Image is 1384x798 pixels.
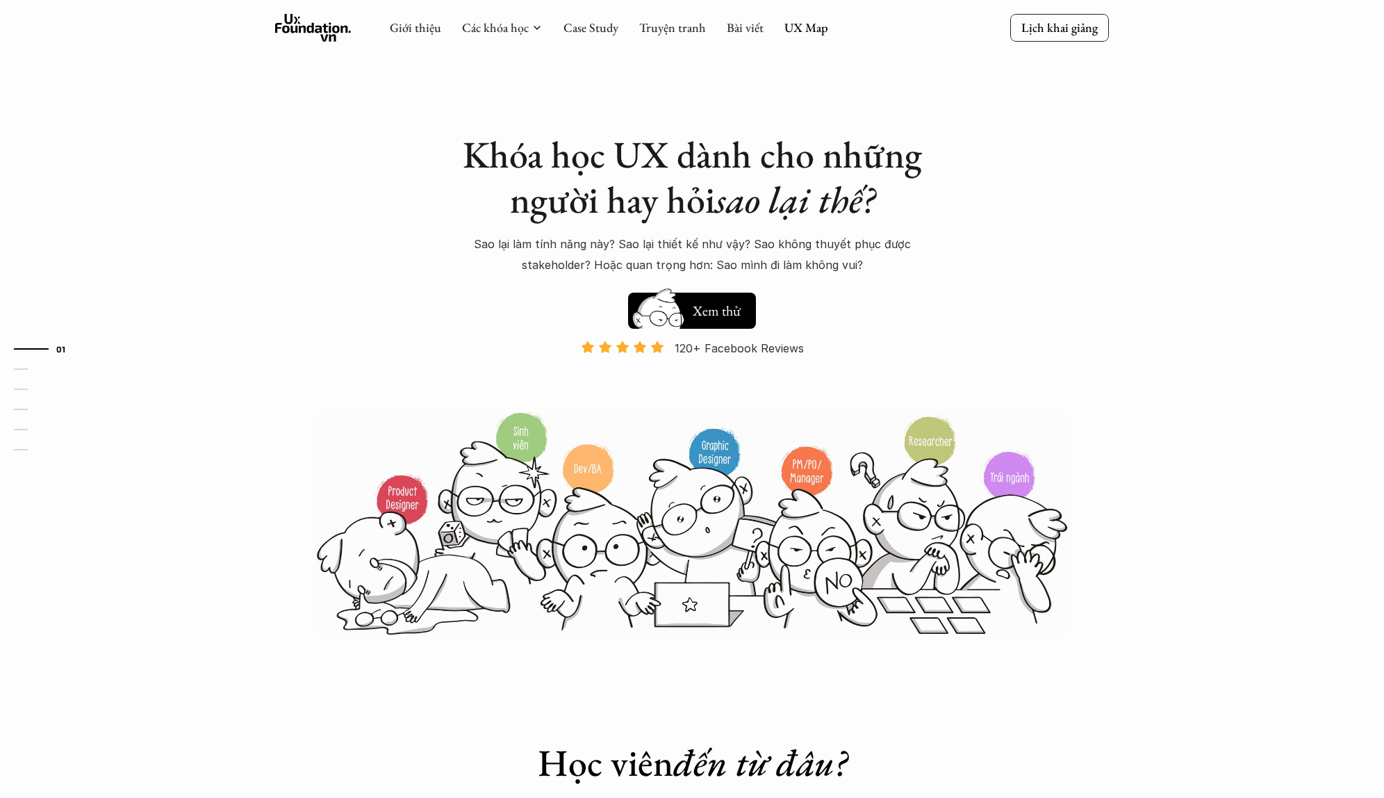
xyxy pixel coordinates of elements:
a: Các khóa học [462,19,529,35]
em: sao lại thế? [715,175,875,224]
h5: Xem thử [691,301,742,320]
a: Bài viết [727,19,764,35]
h1: Khóa học UX dành cho những người hay hỏi [449,132,935,222]
h1: Học viên [449,740,935,785]
a: UX Map [784,19,828,35]
a: Lịch khai giảng [1010,14,1109,41]
strong: 01 [56,343,66,353]
em: đến từ đâu? [673,738,847,787]
a: Case Study [563,19,618,35]
a: Giới thiệu [390,19,441,35]
a: Truyện tranh [639,19,706,35]
p: Lịch khai giảng [1021,19,1098,35]
p: 120+ Facebook Reviews [675,338,804,359]
a: Xem thử [628,286,756,329]
a: 120+ Facebook Reviews [568,340,816,410]
p: Sao lại làm tính năng này? Sao lại thiết kế như vậy? Sao không thuyết phục được stakeholder? Hoặc... [449,234,935,276]
a: 01 [14,341,80,357]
